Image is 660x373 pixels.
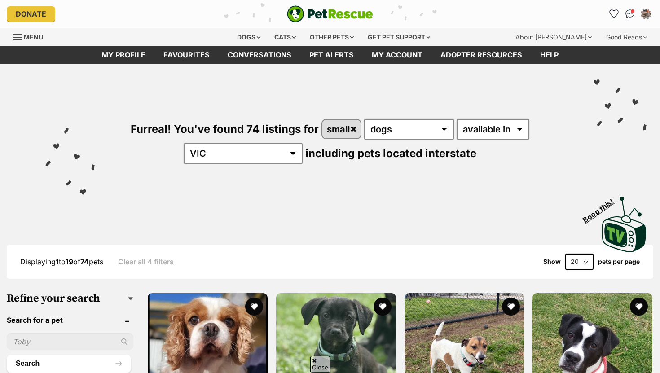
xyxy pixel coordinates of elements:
[80,257,89,266] strong: 74
[131,123,319,136] span: Furreal! You've found 74 listings for
[509,28,598,46] div: About [PERSON_NAME]
[300,46,363,64] a: Pet alerts
[245,298,263,316] button: favourite
[602,189,647,254] a: Boop this!
[305,147,476,160] span: including pets located interstate
[639,7,653,21] button: My account
[502,298,519,316] button: favourite
[154,46,219,64] a: Favourites
[7,333,133,350] input: Toby
[219,46,300,64] a: conversations
[642,9,651,18] img: Philippa Sheehan profile pic
[7,6,55,22] a: Donate
[310,356,330,372] span: Close
[287,5,373,22] a: PetRescue
[630,298,648,316] button: favourite
[7,292,133,305] h3: Refine your search
[531,46,568,64] a: Help
[598,258,640,265] label: pets per page
[56,257,59,266] strong: 1
[374,298,392,316] button: favourite
[92,46,154,64] a: My profile
[623,7,637,21] a: Conversations
[361,28,436,46] div: Get pet support
[20,257,103,266] span: Displaying to of pets
[118,258,174,266] a: Clear all 4 filters
[602,197,647,252] img: PetRescue TV logo
[607,7,621,21] a: Favourites
[304,28,360,46] div: Other pets
[363,46,431,64] a: My account
[543,258,561,265] span: Show
[13,28,49,44] a: Menu
[431,46,531,64] a: Adopter resources
[231,28,267,46] div: Dogs
[287,5,373,22] img: logo-e224e6f780fb5917bec1dbf3a21bbac754714ae5b6737aabdf751b685950b380.svg
[7,316,133,324] header: Search for a pet
[268,28,302,46] div: Cats
[581,192,623,224] span: Boop this!
[322,120,361,138] a: small
[7,355,131,373] button: Search
[607,7,653,21] ul: Account quick links
[600,28,653,46] div: Good Reads
[66,257,73,266] strong: 19
[24,33,43,41] span: Menu
[625,9,635,18] img: chat-41dd97257d64d25036548639549fe6c8038ab92f7586957e7f3b1b290dea8141.svg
